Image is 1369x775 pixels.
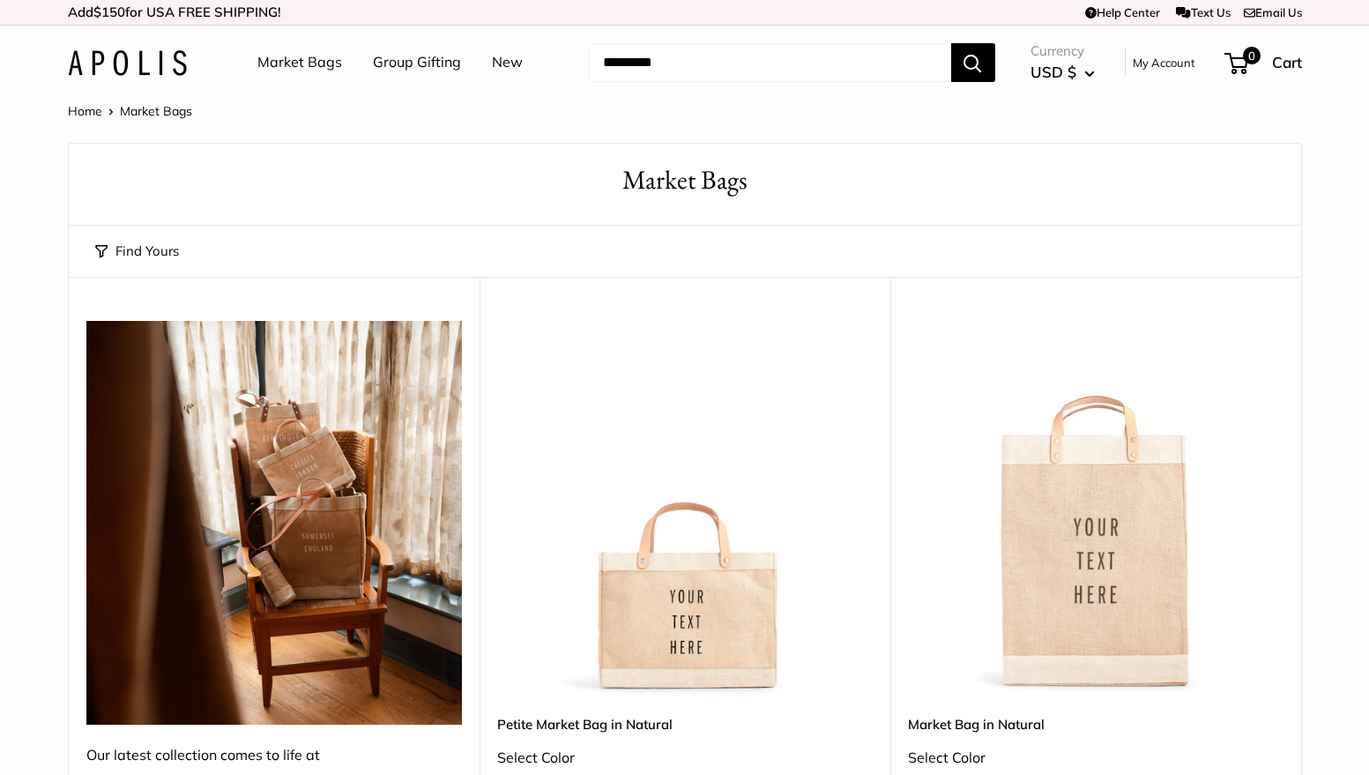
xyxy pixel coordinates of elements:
[589,43,951,82] input: Search...
[492,49,523,76] a: New
[95,161,1275,199] h1: Market Bags
[95,239,179,264] button: Find Yours
[497,321,873,697] img: Petite Market Bag in Natural
[68,100,192,123] nav: Breadcrumb
[497,745,873,771] div: Select Color
[1176,5,1230,19] a: Text Us
[908,321,1283,697] a: Market Bag in NaturalMarket Bag in Natural
[497,714,873,734] a: Petite Market Bag in Natural
[1226,48,1302,77] a: 0 Cart
[497,321,873,697] a: Petite Market Bag in NaturalPetite Market Bag in Natural
[1030,63,1076,81] span: USD $
[908,745,1283,771] div: Select Color
[1030,39,1095,63] span: Currency
[120,103,192,119] span: Market Bags
[908,321,1283,697] img: Market Bag in Natural
[68,50,187,76] img: Apolis
[1242,47,1260,64] span: 0
[1133,52,1195,73] a: My Account
[93,4,125,20] span: $150
[908,714,1283,734] a: Market Bag in Natural
[257,49,342,76] a: Market Bags
[1272,53,1302,71] span: Cart
[68,103,102,119] a: Home
[1030,58,1095,86] button: USD $
[1244,5,1302,19] a: Email Us
[951,43,995,82] button: Search
[86,321,462,725] img: Our latest collection comes to life at UK's Estelle Manor, where winter mornings glow and the hol...
[1085,5,1160,19] a: Help Center
[373,49,461,76] a: Group Gifting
